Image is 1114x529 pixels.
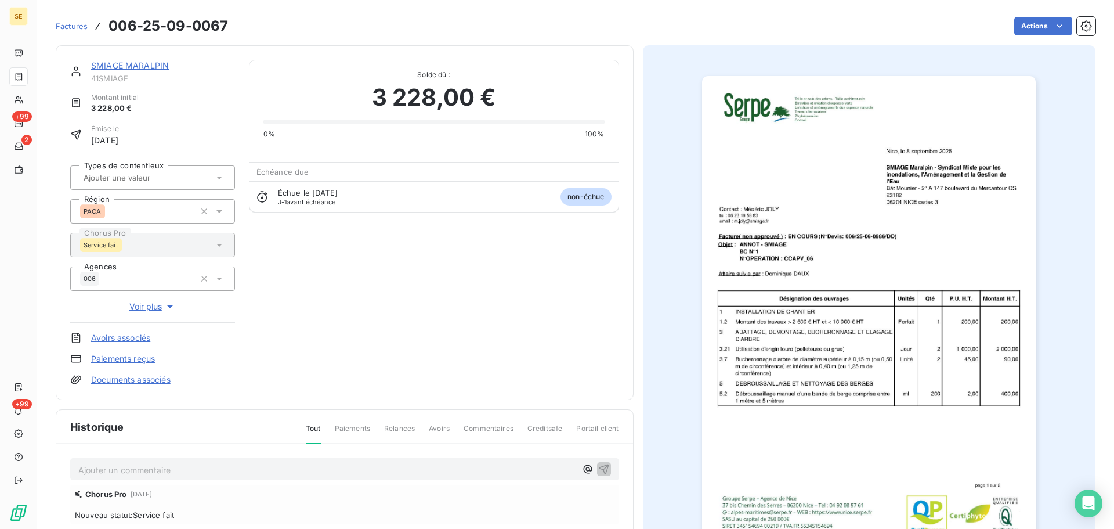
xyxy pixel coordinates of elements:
span: Chorus Pro [85,490,127,499]
span: 3 228,00 € [372,80,496,115]
span: Voir plus [129,301,176,312]
span: 3 228,00 € [91,103,139,114]
span: +99 [12,111,32,122]
span: Nouveau statut : Service fait [75,510,614,520]
span: Paiements [335,423,370,443]
span: PACA [84,208,102,215]
span: Creditsafe [527,423,563,443]
span: Portail client [576,423,619,443]
span: Factures [56,21,88,31]
span: 100% [585,129,605,139]
span: 2 [21,135,32,145]
span: J-1 [278,198,287,206]
button: Voir plus [70,300,235,313]
span: non-échue [560,188,611,206]
span: avant échéance [278,199,336,206]
span: 41SMIAGE [91,74,235,83]
div: SE [9,7,28,26]
span: Tout [306,423,321,444]
a: Documents associés [91,374,171,386]
span: [DATE] [91,134,119,146]
a: Factures [56,20,88,32]
span: Avoirs [429,423,450,443]
span: Commentaires [464,423,513,443]
a: Paiements reçus [91,353,155,365]
span: 006 [84,275,96,282]
input: Ajouter une valeur [82,172,199,183]
span: 0% [263,129,275,139]
img: Logo LeanPay [9,503,28,522]
span: Relances [384,423,415,443]
div: Open Intercom Messenger [1075,490,1102,517]
span: Échéance due [256,167,309,177]
span: [DATE] [131,491,153,498]
span: Émise le [91,124,119,134]
a: Avoirs associés [91,332,150,344]
a: SMIAGE MARALPIN [91,60,169,70]
span: +99 [12,399,32,409]
span: Solde dû : [263,70,605,80]
span: Service fait [84,242,118,249]
span: Montant initial [91,92,139,103]
h3: 006-25-09-0067 [108,16,228,37]
button: Actions [1014,17,1072,35]
span: Historique [70,419,124,435]
span: Échue le [DATE] [278,188,338,197]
